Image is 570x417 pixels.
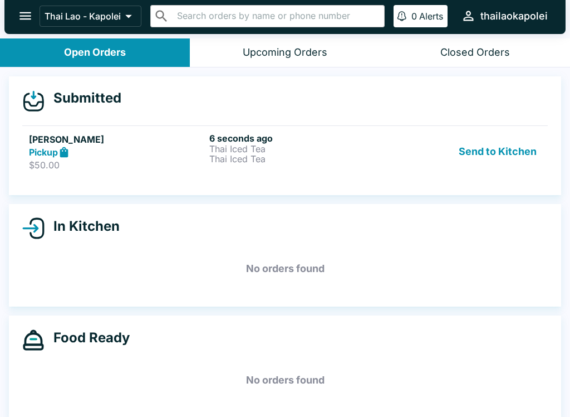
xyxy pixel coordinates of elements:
div: Open Orders [64,46,126,59]
h5: [PERSON_NAME] [29,133,205,146]
h4: Food Ready [45,329,130,346]
strong: Pickup [29,147,58,158]
h4: Submitted [45,90,121,106]
button: open drawer [11,2,40,30]
h5: No orders found [22,360,548,400]
p: Alerts [419,11,443,22]
p: Thai Lao - Kapolei [45,11,121,22]
div: Upcoming Orders [243,46,327,59]
h4: In Kitchen [45,218,120,235]
p: Thai Iced Tea [209,154,385,164]
button: thailaokapolei [456,4,552,28]
p: Thai Iced Tea [209,144,385,154]
h6: 6 seconds ago [209,133,385,144]
h5: No orders found [22,249,548,289]
div: thailaokapolei [480,9,548,23]
button: Thai Lao - Kapolei [40,6,141,27]
a: [PERSON_NAME]Pickup$50.006 seconds agoThai Iced TeaThai Iced TeaSend to Kitchen [22,125,548,178]
p: 0 [411,11,417,22]
div: Closed Orders [440,46,510,59]
input: Search orders by name or phone number [174,8,380,24]
button: Send to Kitchen [454,133,541,171]
p: $50.00 [29,159,205,171]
